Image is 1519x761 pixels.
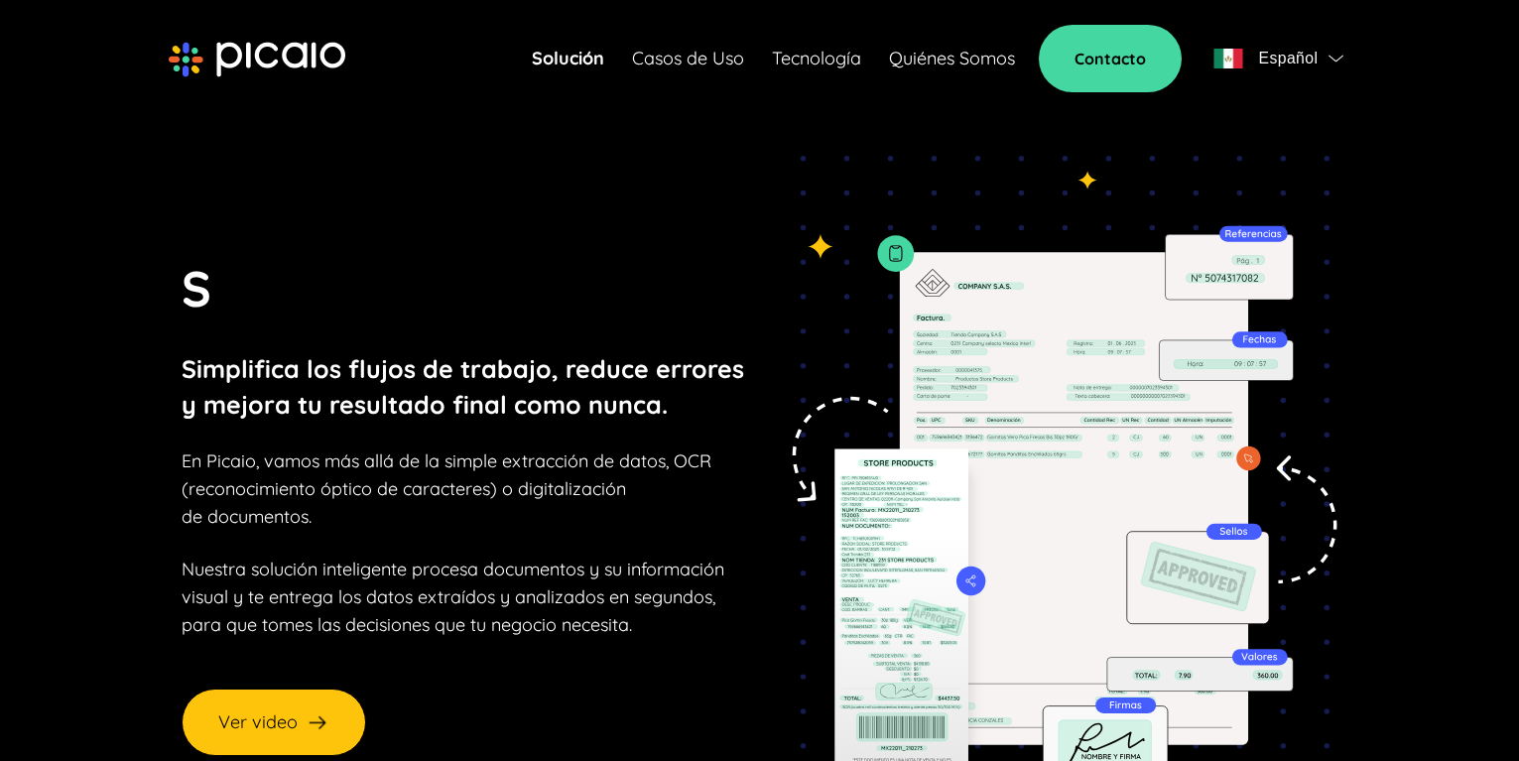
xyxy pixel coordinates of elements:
img: flag [1213,49,1243,68]
a: Casos de Uso [632,45,744,72]
button: Ver video [182,689,366,756]
a: Contacto [1039,25,1182,92]
span: En Picaio, vamos más allá de la simple extracción de datos, OCR (reconocimiento óptico de caracte... [182,449,711,528]
a: Solución [532,45,604,72]
p: Nuestra solución inteligente procesa documentos y su información visual y te entrega los datos ex... [182,556,724,639]
a: Quiénes Somos [889,45,1015,72]
img: flag [1329,55,1343,63]
button: flagEspañolflag [1205,39,1350,78]
span: Español [1258,45,1318,72]
img: picaio-logo [169,42,345,77]
img: arrow-right [306,710,329,734]
span: S [182,257,211,319]
p: Simplifica los flujos de trabajo, reduce errores y mejora tu resultado final como nunca. [182,351,744,423]
a: Tecnología [772,45,861,72]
